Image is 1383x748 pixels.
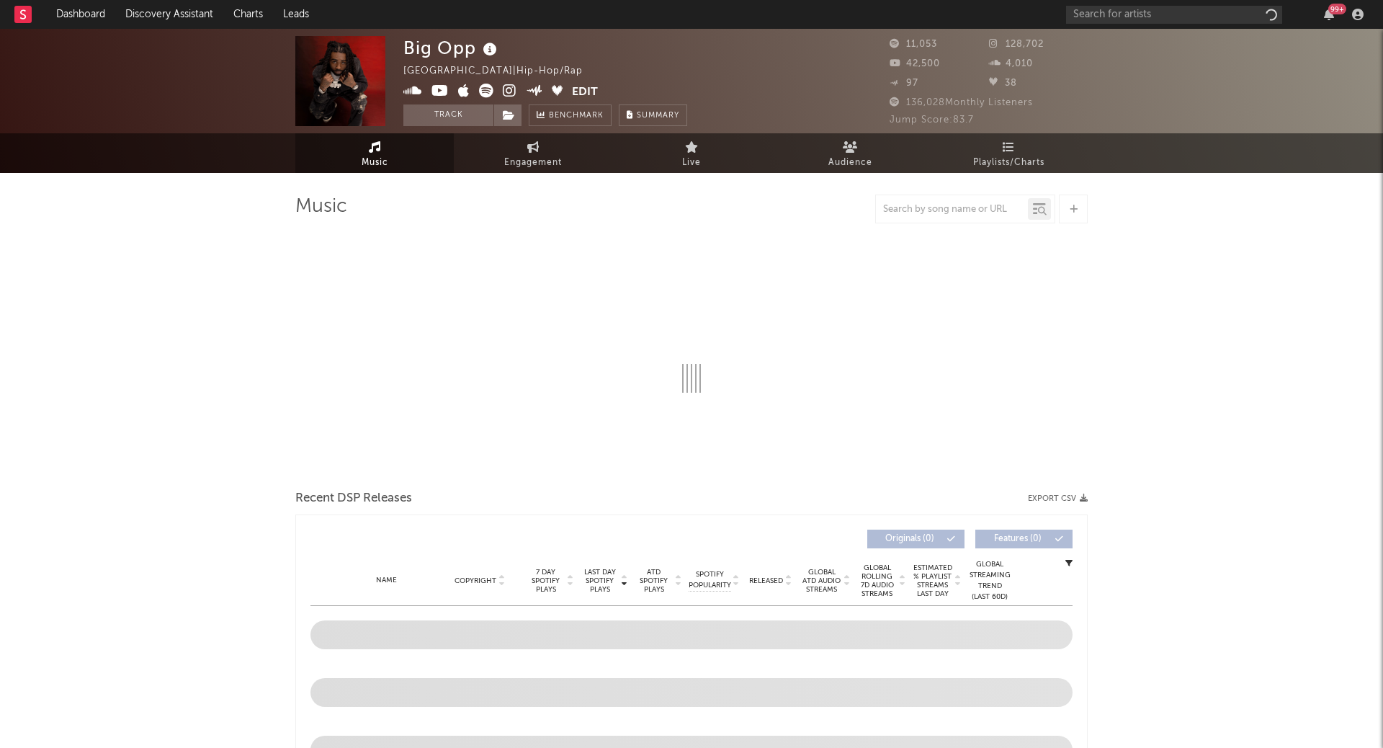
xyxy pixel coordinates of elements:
[689,569,731,591] span: Spotify Popularity
[339,575,434,586] div: Name
[975,530,1073,548] button: Features(0)
[637,112,679,120] span: Summary
[581,568,619,594] span: Last Day Spotify Plays
[619,104,687,126] button: Summary
[549,107,604,125] span: Benchmark
[929,133,1088,173] a: Playlists/Charts
[504,154,562,172] span: Engagement
[295,490,412,507] span: Recent DSP Releases
[867,530,964,548] button: Originals(0)
[454,133,612,173] a: Engagement
[295,133,454,173] a: Music
[1324,9,1334,20] button: 99+
[771,133,929,173] a: Audience
[403,63,599,80] div: [GEOGRAPHIC_DATA] | Hip-Hop/Rap
[828,154,872,172] span: Audience
[968,559,1011,602] div: Global Streaming Trend (Last 60D)
[682,154,701,172] span: Live
[857,564,897,598] span: Global Rolling 7D Audio Streams
[362,154,388,172] span: Music
[527,568,565,594] span: 7 Day Spotify Plays
[989,79,1017,88] span: 38
[890,59,940,68] span: 42,500
[802,568,841,594] span: Global ATD Audio Streams
[1028,494,1088,503] button: Export CSV
[989,40,1044,49] span: 128,702
[876,204,1028,215] input: Search by song name or URL
[989,59,1033,68] span: 4,010
[877,535,943,543] span: Originals ( 0 )
[890,115,974,125] span: Jump Score: 83.7
[572,84,598,102] button: Edit
[890,79,918,88] span: 97
[529,104,612,126] a: Benchmark
[455,576,496,585] span: Copyright
[403,36,501,60] div: Big Opp
[1328,4,1346,14] div: 99 +
[913,564,952,598] span: Estimated % Playlist Streams Last Day
[749,576,783,585] span: Released
[890,40,937,49] span: 11,053
[890,98,1033,107] span: 136,028 Monthly Listeners
[635,568,673,594] span: ATD Spotify Plays
[612,133,771,173] a: Live
[1066,6,1282,24] input: Search for artists
[403,104,493,126] button: Track
[973,154,1044,172] span: Playlists/Charts
[985,535,1051,543] span: Features ( 0 )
